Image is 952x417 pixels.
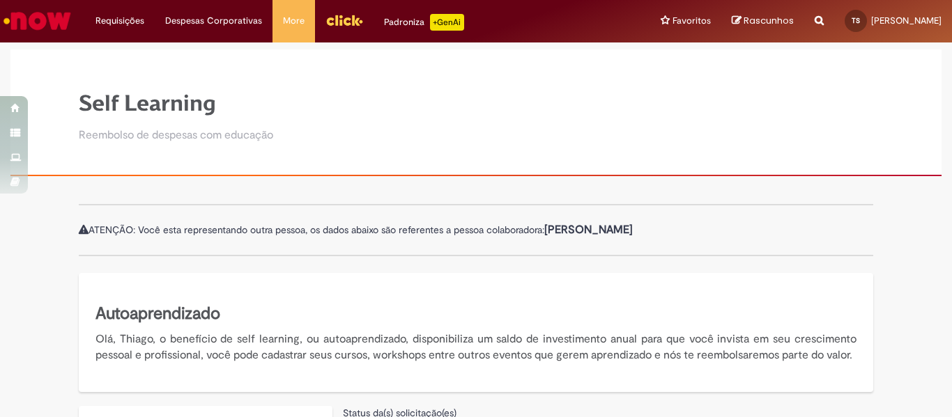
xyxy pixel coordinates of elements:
[95,302,857,326] h5: Autoaprendizado
[325,10,363,31] img: click_logo_yellow_360x200.png
[852,16,860,25] span: TS
[384,14,464,31] div: Padroniza
[732,15,794,28] a: Rascunhos
[871,15,942,26] span: [PERSON_NAME]
[79,91,273,116] h1: Self Learning
[430,14,464,31] p: +GenAi
[673,14,711,28] span: Favoritos
[79,204,873,256] div: ATENÇÃO: Você esta representando outra pessoa, os dados abaixo são referentes a pessoa colaboradora:
[1,7,73,35] img: ServiceNow
[95,331,857,363] p: Olá, Thiago, o benefício de self learning, ou autoaprendizado, disponibiliza um saldo de investim...
[79,129,273,142] h2: Reembolso de despesas com educação
[95,14,144,28] span: Requisições
[283,14,305,28] span: More
[544,223,633,237] b: [PERSON_NAME]
[744,14,794,27] span: Rascunhos
[165,14,262,28] span: Despesas Corporativas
